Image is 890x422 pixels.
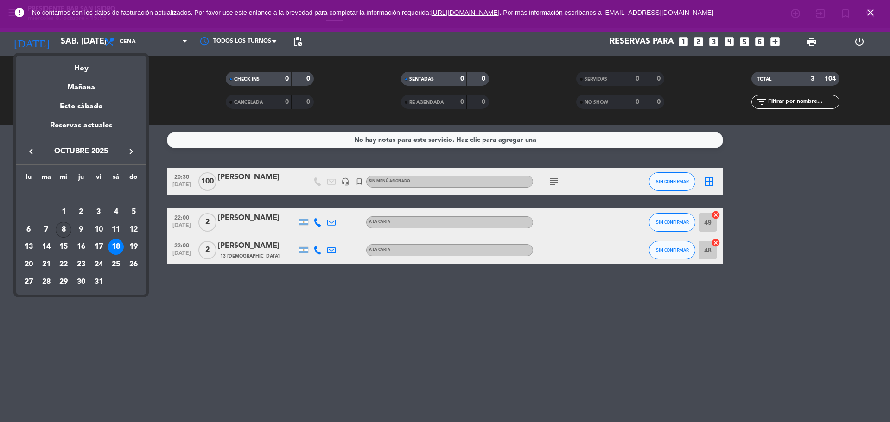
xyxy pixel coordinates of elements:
[56,257,71,272] div: 22
[125,256,142,273] td: 26 de octubre de 2025
[56,204,71,220] div: 1
[72,172,90,186] th: jueves
[91,274,107,290] div: 31
[21,222,37,238] div: 6
[20,273,38,291] td: 27 de octubre de 2025
[90,221,108,239] td: 10 de octubre de 2025
[123,145,140,157] button: keyboard_arrow_right
[125,238,142,256] td: 19 de octubre de 2025
[73,222,89,238] div: 9
[108,203,125,221] td: 4 de octubre de 2025
[108,172,125,186] th: sábado
[90,256,108,273] td: 24 de octubre de 2025
[126,239,141,255] div: 19
[38,256,55,273] td: 21 de octubre de 2025
[56,239,71,255] div: 15
[38,257,54,272] div: 21
[25,146,37,157] i: keyboard_arrow_left
[38,222,54,238] div: 7
[126,257,141,272] div: 26
[38,273,55,291] td: 28 de octubre de 2025
[38,274,54,290] div: 28
[55,172,72,186] th: miércoles
[108,239,124,255] div: 18
[55,203,72,221] td: 1 de octubre de 2025
[108,222,124,238] div: 11
[126,146,137,157] i: keyboard_arrow_right
[39,145,123,157] span: octubre 2025
[72,221,90,239] td: 9 de octubre de 2025
[72,273,90,291] td: 30 de octubre de 2025
[72,256,90,273] td: 23 de octubre de 2025
[20,221,38,239] td: 6 de octubre de 2025
[90,203,108,221] td: 3 de octubre de 2025
[55,273,72,291] td: 29 de octubre de 2025
[91,257,107,272] div: 24
[125,203,142,221] td: 5 de octubre de 2025
[108,256,125,273] td: 25 de octubre de 2025
[20,256,38,273] td: 20 de octubre de 2025
[55,238,72,256] td: 15 de octubre de 2025
[91,204,107,220] div: 3
[38,221,55,239] td: 7 de octubre de 2025
[73,239,89,255] div: 16
[73,204,89,220] div: 2
[56,274,71,290] div: 29
[21,274,37,290] div: 27
[108,204,124,220] div: 4
[16,120,146,139] div: Reservas actuales
[16,94,146,120] div: Este sábado
[55,221,72,239] td: 8 de octubre de 2025
[108,238,125,256] td: 18 de octubre de 2025
[126,204,141,220] div: 5
[73,274,89,290] div: 30
[20,186,142,203] td: OCT.
[20,238,38,256] td: 13 de octubre de 2025
[20,172,38,186] th: lunes
[90,172,108,186] th: viernes
[38,172,55,186] th: martes
[91,239,107,255] div: 17
[55,256,72,273] td: 22 de octubre de 2025
[56,222,71,238] div: 8
[108,221,125,239] td: 11 de octubre de 2025
[72,203,90,221] td: 2 de octubre de 2025
[125,221,142,239] td: 12 de octubre de 2025
[126,222,141,238] div: 12
[73,257,89,272] div: 23
[38,239,54,255] div: 14
[16,56,146,75] div: Hoy
[72,238,90,256] td: 16 de octubre de 2025
[21,239,37,255] div: 13
[23,145,39,157] button: keyboard_arrow_left
[38,238,55,256] td: 14 de octubre de 2025
[16,75,146,94] div: Mañana
[125,172,142,186] th: domingo
[108,257,124,272] div: 25
[21,257,37,272] div: 20
[90,238,108,256] td: 17 de octubre de 2025
[91,222,107,238] div: 10
[90,273,108,291] td: 31 de octubre de 2025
